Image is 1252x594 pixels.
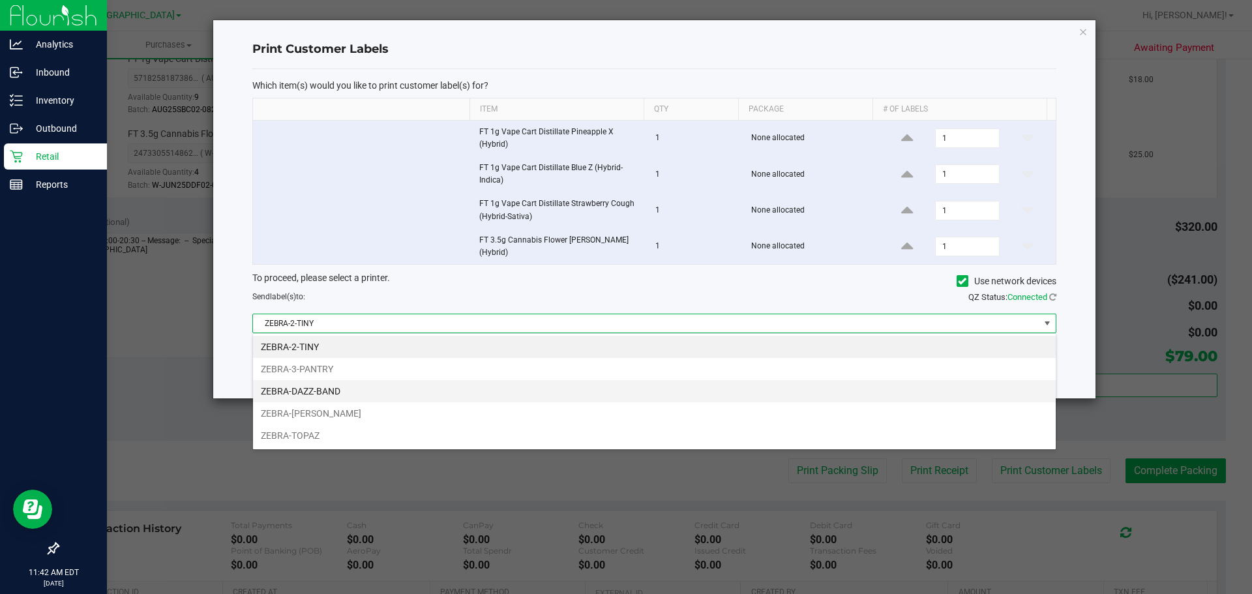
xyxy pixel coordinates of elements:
th: Qty [644,98,738,121]
span: label(s) [270,292,296,301]
inline-svg: Inbound [10,66,23,79]
td: 1 [648,229,743,264]
span: Send to: [252,292,305,301]
p: Which item(s) would you like to print customer label(s) for? [252,80,1056,91]
inline-svg: Retail [10,150,23,163]
li: ZEBRA-3-PANTRY [253,358,1056,380]
td: None allocated [743,156,880,192]
td: None allocated [743,229,880,264]
th: Item [469,98,644,121]
p: Analytics [23,37,101,52]
iframe: Resource center [13,490,52,529]
li: ZEBRA-[PERSON_NAME] [253,402,1056,424]
td: None allocated [743,121,880,156]
li: ZEBRA-TOPAZ [253,424,1056,447]
td: FT 1g Vape Cart Distillate Blue Z (Hybrid-Indica) [471,156,648,192]
td: FT 3.5g Cannabis Flower [PERSON_NAME] (Hybrid) [471,229,648,264]
p: Inventory [23,93,101,108]
p: Reports [23,177,101,192]
label: Use network devices [957,275,1056,288]
th: # of labels [872,98,1047,121]
th: Package [738,98,872,121]
td: FT 1g Vape Cart Distillate Strawberry Cough (Hybrid-Sativa) [471,192,648,228]
h4: Print Customer Labels [252,41,1056,58]
div: To proceed, please select a printer. [243,271,1066,291]
span: ZEBRA-2-TINY [253,314,1039,333]
p: [DATE] [6,578,101,588]
td: FT 1g Vape Cart Distillate Pineapple X (Hybrid) [471,121,648,156]
inline-svg: Inventory [10,94,23,107]
td: 1 [648,156,743,192]
inline-svg: Analytics [10,38,23,51]
inline-svg: Reports [10,178,23,191]
span: Connected [1007,292,1047,302]
p: Outbound [23,121,101,136]
p: 11:42 AM EDT [6,567,101,578]
p: Inbound [23,65,101,80]
td: None allocated [743,192,880,228]
span: QZ Status: [968,292,1056,302]
li: ZEBRA-2-TINY [253,336,1056,358]
td: 1 [648,121,743,156]
p: Retail [23,149,101,164]
td: 1 [648,192,743,228]
li: ZEBRA-DAZZ-BAND [253,380,1056,402]
inline-svg: Outbound [10,122,23,135]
